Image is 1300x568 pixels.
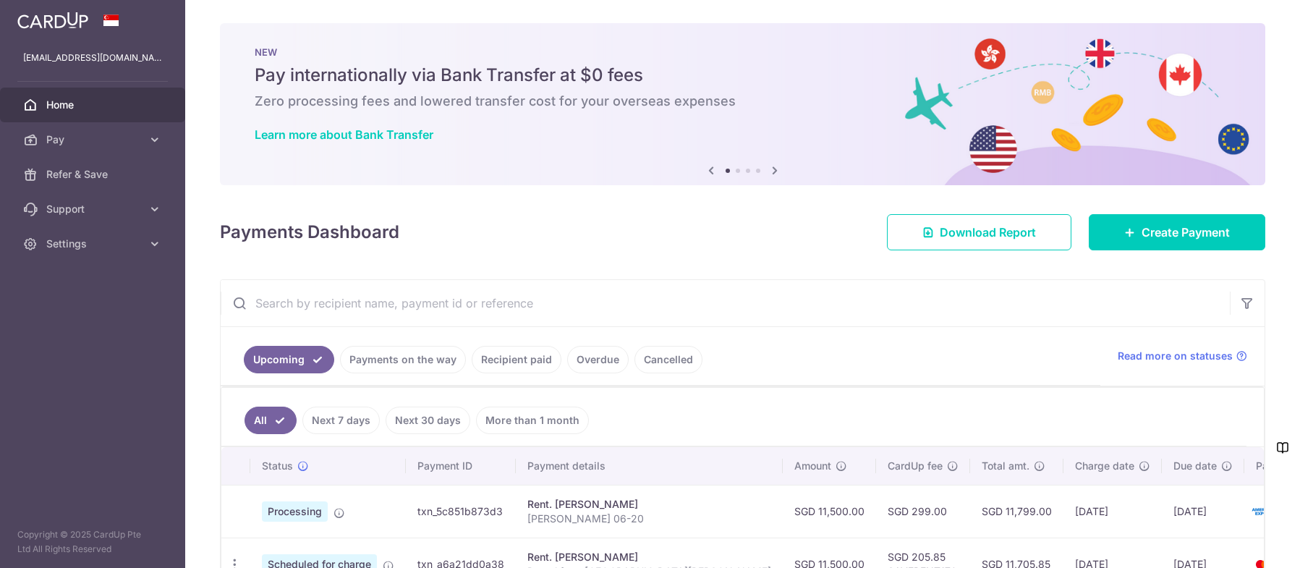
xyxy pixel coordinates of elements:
span: Processing [262,501,328,522]
div: Rent. [PERSON_NAME] [527,497,771,512]
a: Payments on the way [340,346,466,373]
a: Next 7 days [302,407,380,434]
a: Learn more about Bank Transfer [255,127,433,142]
p: NEW [255,46,1231,58]
input: Search by recipient name, payment id or reference [221,280,1230,326]
span: Home [46,98,142,112]
div: Rent. [PERSON_NAME] [527,550,771,564]
a: Cancelled [634,346,702,373]
span: Download Report [940,224,1036,241]
span: Total amt. [982,459,1029,473]
a: Next 30 days [386,407,470,434]
span: Pay [46,132,142,147]
a: Download Report [887,214,1071,250]
span: Settings [46,237,142,251]
td: [DATE] [1063,485,1162,538]
span: Refer & Save [46,167,142,182]
td: [DATE] [1162,485,1244,538]
a: Read more on statuses [1118,349,1247,363]
span: Status [262,459,293,473]
a: Upcoming [244,346,334,373]
a: All [245,407,297,434]
span: Create Payment [1142,224,1230,241]
span: Charge date [1075,459,1134,473]
h6: Zero processing fees and lowered transfer cost for your overseas expenses [255,93,1231,110]
td: SGD 299.00 [876,485,970,538]
h4: Payments Dashboard [220,219,399,245]
p: [PERSON_NAME] 06-20 [527,512,771,526]
span: CardUp fee [888,459,943,473]
th: Payment details [516,447,783,485]
td: SGD 11,799.00 [970,485,1063,538]
span: Amount [794,459,831,473]
img: Bank Card [1249,503,1278,520]
a: Recipient paid [472,346,561,373]
th: Payment ID [406,447,516,485]
td: SGD 11,500.00 [783,485,876,538]
h5: Pay internationally via Bank Transfer at $0 fees [255,64,1231,87]
a: Overdue [567,346,629,373]
img: CardUp [17,12,88,29]
p: [EMAIL_ADDRESS][DOMAIN_NAME] [23,51,162,65]
a: More than 1 month [476,407,589,434]
span: Read more on statuses [1118,349,1233,363]
img: Bank transfer banner [220,23,1265,185]
span: Due date [1173,459,1217,473]
span: Support [46,202,142,216]
td: txn_5c851b873d3 [406,485,516,538]
a: Create Payment [1089,214,1265,250]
